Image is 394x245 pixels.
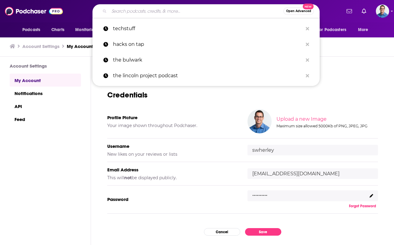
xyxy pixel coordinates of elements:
a: hacks on tap [92,37,320,52]
span: Open Advanced [286,10,311,13]
h5: Profile Picture [107,115,238,120]
b: not [124,175,132,180]
h5: Username [107,143,238,149]
a: Show notifications dropdown [359,6,369,16]
span: More [358,26,368,34]
a: Charts [47,24,68,36]
a: API [10,100,81,113]
img: User Profile [376,5,389,18]
button: open menu [313,24,355,36]
button: Show profile menu [376,5,389,18]
a: the lincoln project podcast [92,68,320,84]
div: Search podcasts, credits, & more... [92,4,320,18]
a: Feed [10,113,81,126]
a: Notifications [10,87,81,100]
p: the bulwark [113,52,303,68]
span: Podcasts [22,26,40,34]
button: Cancel [204,228,240,236]
span: Logged in as swherley [376,5,389,18]
a: My Account [10,74,81,87]
span: New [303,4,314,9]
h5: New likes on your reviews or lists [107,151,238,157]
span: Charts [51,26,64,34]
h5: This will be displayed publicly. [107,175,238,180]
a: Show notifications dropdown [344,6,354,16]
a: My Account [67,43,93,49]
p: techstuff [113,21,303,37]
a: Account Settings [22,43,60,49]
button: Forgot Password [347,204,378,208]
h3: Account Settings [10,63,81,69]
button: open menu [354,24,376,36]
img: Podchaser - Follow, Share and Rate Podcasts [5,5,63,17]
p: hacks on tap [113,37,303,52]
a: techstuff [92,21,320,37]
span: Monitoring [75,26,97,34]
button: open menu [18,24,48,36]
input: username [247,145,378,155]
h5: Email Address [107,167,238,173]
h5: Your image shown throughout Podchaser. [107,123,238,128]
p: the lincoln project podcast [113,68,303,84]
button: open menu [71,24,105,36]
h5: Password [107,196,238,202]
span: For Podcasters [317,26,346,34]
p: .......... [252,189,267,198]
button: Open AdvancedNew [283,8,314,15]
h3: Credentials [107,90,378,100]
a: the bulwark [92,52,320,68]
div: Maximum size allowed 5000Kb of PNG, JPEG, JPG [276,124,377,128]
img: Your profile image [247,109,272,133]
input: email [247,168,378,179]
input: Search podcasts, credits, & more... [109,6,283,16]
button: Save [245,228,281,236]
